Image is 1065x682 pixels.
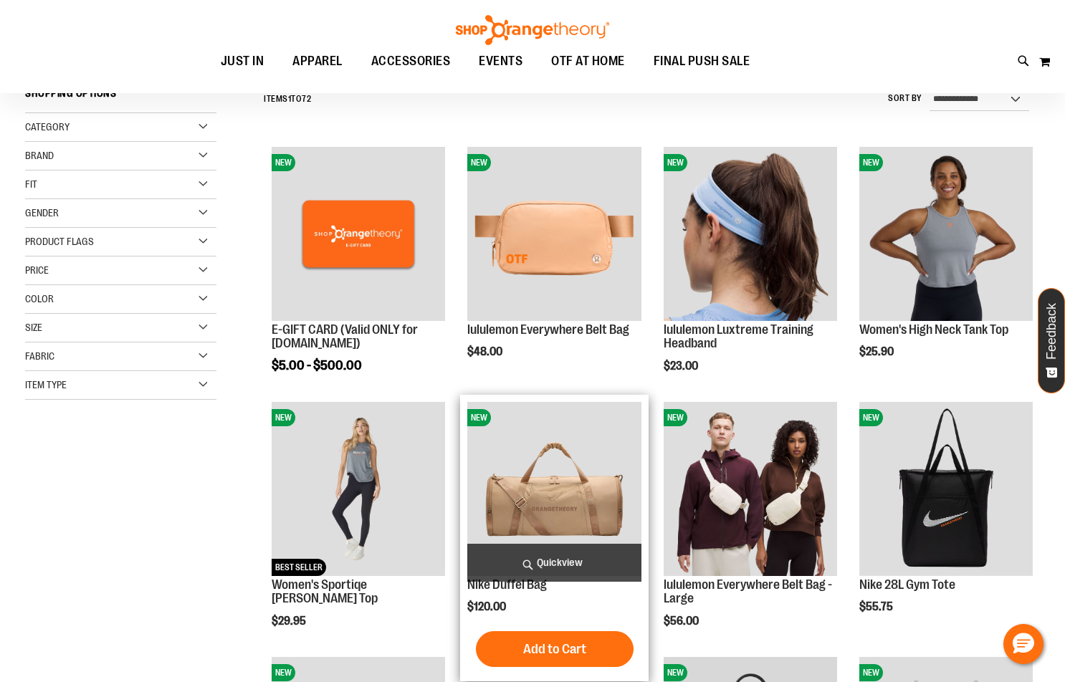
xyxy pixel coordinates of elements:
[664,402,837,577] a: lululemon Everywhere Belt Bag - LargeNEW
[664,322,813,351] a: lululemon Luxtreme Training Headband
[264,140,452,409] div: product
[272,147,445,322] a: E-GIFT CARD (Valid ONLY for ShopOrangetheory.com)NEW
[272,664,295,681] span: NEW
[272,615,308,628] span: $29.95
[357,45,465,78] a: ACCESSORIES
[25,81,216,113] strong: Shopping Options
[852,395,1040,650] div: product
[467,402,641,577] a: Nike Duffel BagNEW
[371,45,451,77] span: ACCESSORIES
[221,45,264,77] span: JUST IN
[206,45,279,77] a: JUST IN
[859,664,883,681] span: NEW
[302,94,311,104] span: 72
[264,88,311,110] h2: Items to
[1045,303,1059,360] span: Feedback
[523,641,586,657] span: Add to Cart
[479,45,522,77] span: EVENTS
[25,293,54,304] span: Color
[25,350,54,362] span: Fabric
[288,94,292,104] span: 1
[656,395,844,664] div: product
[272,577,378,606] a: Women's Sportiqe [PERSON_NAME] Top
[639,45,765,78] a: FINAL PUSH SALE
[292,45,343,77] span: APPAREL
[25,264,49,276] span: Price
[454,15,611,45] img: Shop Orangetheory
[664,360,700,373] span: $23.00
[859,402,1033,577] a: Nike 28L Gym ToteNEW
[859,577,955,592] a: Nike 28L Gym Tote
[272,402,445,577] a: Women's Sportiqe Janie Tank TopNEWBEST SELLER
[272,409,295,426] span: NEW
[272,559,326,576] span: BEST SELLER
[859,154,883,171] span: NEW
[664,147,837,320] img: lululemon Luxtreme Training Headband
[467,322,629,337] a: lululemon Everywhere Belt Bag
[272,154,295,171] span: NEW
[859,147,1033,320] img: Image of Womens BB High Neck Tank Grey
[859,345,896,358] span: $25.90
[852,140,1040,395] div: product
[888,92,922,105] label: Sort By
[25,178,37,190] span: Fit
[272,358,362,373] span: $5.00 - $500.00
[664,154,687,171] span: NEW
[264,395,452,664] div: product
[664,615,701,628] span: $56.00
[460,140,648,395] div: product
[467,402,641,575] img: Nike Duffel Bag
[467,544,641,582] a: Quickview
[664,147,837,322] a: lululemon Luxtreme Training HeadbandNEW
[656,140,844,409] div: product
[551,45,625,77] span: OTF AT HOME
[467,600,508,613] span: $120.00
[25,379,67,390] span: Item Type
[272,322,418,351] a: E-GIFT CARD (Valid ONLY for [DOMAIN_NAME])
[272,402,445,575] img: Women's Sportiqe Janie Tank Top
[25,207,59,218] span: Gender
[25,121,70,133] span: Category
[859,147,1033,322] a: Image of Womens BB High Neck Tank GreyNEW
[859,322,1008,337] a: Women's High Neck Tank Top
[467,147,641,322] a: lululemon Everywhere Belt Bag NEW
[664,664,687,681] span: NEW
[467,147,641,320] img: lululemon Everywhere Belt Bag
[25,322,42,333] span: Size
[1038,288,1065,393] button: Feedback - Show survey
[859,409,883,426] span: NEW
[272,147,445,320] img: E-GIFT CARD (Valid ONLY for ShopOrangetheory.com)
[278,45,357,78] a: APPAREL
[1003,624,1043,664] button: Hello, have a question? Let’s chat.
[654,45,750,77] span: FINAL PUSH SALE
[476,631,634,667] button: Add to Cart
[664,577,832,606] a: lululemon Everywhere Belt Bag - Large
[467,154,491,171] span: NEW
[467,409,491,426] span: NEW
[464,45,537,78] a: EVENTS
[467,577,547,592] a: Nike Duffel Bag
[25,150,54,161] span: Brand
[859,402,1033,575] img: Nike 28L Gym Tote
[537,45,639,78] a: OTF AT HOME
[467,345,505,358] span: $48.00
[25,236,94,247] span: Product Flags
[664,402,837,575] img: lululemon Everywhere Belt Bag - Large
[460,395,648,681] div: product
[664,409,687,426] span: NEW
[859,600,895,613] span: $55.75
